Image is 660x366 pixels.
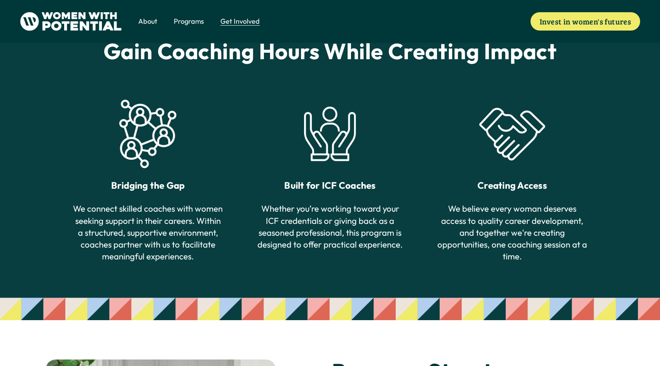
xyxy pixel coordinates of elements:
[72,203,224,262] p: We connect skilled coaches with women seeking support in their careers. Within a structured, supp...
[104,37,557,65] strong: Gain Coaching Hours While Creating Impact
[254,203,406,250] p: Whether you’re working toward your ICF credentials or giving back as a seasoned professional, thi...
[138,16,157,27] a: folder dropdown
[220,16,260,26] span: Get Involved
[477,180,547,191] strong: Creating Access
[531,12,640,30] a: Invest in women's futures
[174,16,204,27] a: folder dropdown
[220,16,260,27] a: folder dropdown
[111,180,185,191] strong: Bridging the Gap
[20,12,122,31] img: Women With Potential
[284,180,375,191] strong: Built for ICF Coaches
[174,16,204,26] span: Programs
[138,16,157,26] span: About
[436,203,588,262] p: We believe every woman deserves access to quality career development, and together we're creating...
